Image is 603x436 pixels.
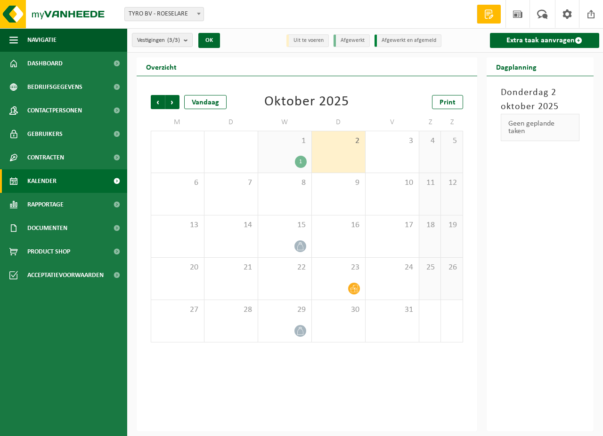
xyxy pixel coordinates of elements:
span: 23 [317,262,360,273]
td: Z [419,114,441,131]
span: 8 [263,178,307,188]
span: Contracten [27,146,64,169]
span: 15 [263,220,307,230]
span: 21 [209,262,253,273]
span: 12 [446,178,457,188]
span: 11 [424,178,436,188]
span: 1 [263,136,307,146]
h2: Dagplanning [487,57,546,76]
span: Volgende [165,95,179,109]
span: TYRO BV - ROESELARE [125,8,204,21]
span: 6 [156,178,199,188]
a: Extra taak aanvragen [490,33,600,48]
span: 3 [370,136,414,146]
div: Vandaag [184,95,227,109]
td: Z [441,114,463,131]
td: D [204,114,258,131]
span: 25 [424,262,436,273]
h3: Donderdag 2 oktober 2025 [501,86,580,114]
h2: Overzicht [137,57,186,76]
span: 9 [317,178,360,188]
span: Bedrijfsgegevens [27,75,82,99]
span: Acceptatievoorwaarden [27,263,104,287]
li: Afgewerkt [334,34,370,47]
span: 31 [370,305,414,315]
span: 30 [317,305,360,315]
span: 4 [424,136,436,146]
li: Uit te voeren [286,34,329,47]
span: Vorige [151,95,165,109]
td: V [366,114,419,131]
td: W [258,114,312,131]
div: Oktober 2025 [264,95,349,109]
span: Gebruikers [27,122,63,146]
span: 27 [156,305,199,315]
span: Contactpersonen [27,99,82,122]
td: M [151,114,204,131]
button: OK [198,33,220,48]
span: 18 [424,220,436,230]
td: D [312,114,366,131]
span: 13 [156,220,199,230]
span: Product Shop [27,240,70,263]
span: 22 [263,262,307,273]
span: 19 [446,220,457,230]
span: Navigatie [27,28,57,52]
span: 16 [317,220,360,230]
div: Geen geplande taken [501,114,580,141]
span: 2 [317,136,360,146]
span: 28 [209,305,253,315]
span: TYRO BV - ROESELARE [124,7,204,21]
a: Print [432,95,463,109]
span: Dashboard [27,52,63,75]
span: Kalender [27,169,57,193]
span: Rapportage [27,193,64,216]
div: 1 [295,156,307,168]
li: Afgewerkt en afgemeld [375,34,441,47]
span: Vestigingen [137,33,180,48]
span: 14 [209,220,253,230]
span: Documenten [27,216,67,240]
count: (3/3) [167,37,180,43]
span: 10 [370,178,414,188]
span: 7 [209,178,253,188]
span: 17 [370,220,414,230]
span: 29 [263,305,307,315]
button: Vestigingen(3/3) [132,33,193,47]
span: Print [440,99,456,106]
span: 5 [446,136,457,146]
span: 24 [370,262,414,273]
span: 20 [156,262,199,273]
span: 26 [446,262,457,273]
